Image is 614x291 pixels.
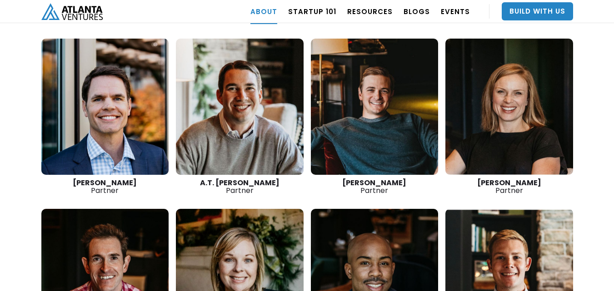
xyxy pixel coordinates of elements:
strong: A.T. [PERSON_NAME] [200,178,280,188]
div: Partner [41,179,169,194]
strong: [PERSON_NAME] [342,178,406,188]
strong: [PERSON_NAME] [73,178,137,188]
a: Build With Us [502,2,573,20]
strong: [PERSON_NAME] [477,178,541,188]
div: Partner [445,179,573,194]
div: Partner [311,179,439,194]
div: Partner [176,179,304,194]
